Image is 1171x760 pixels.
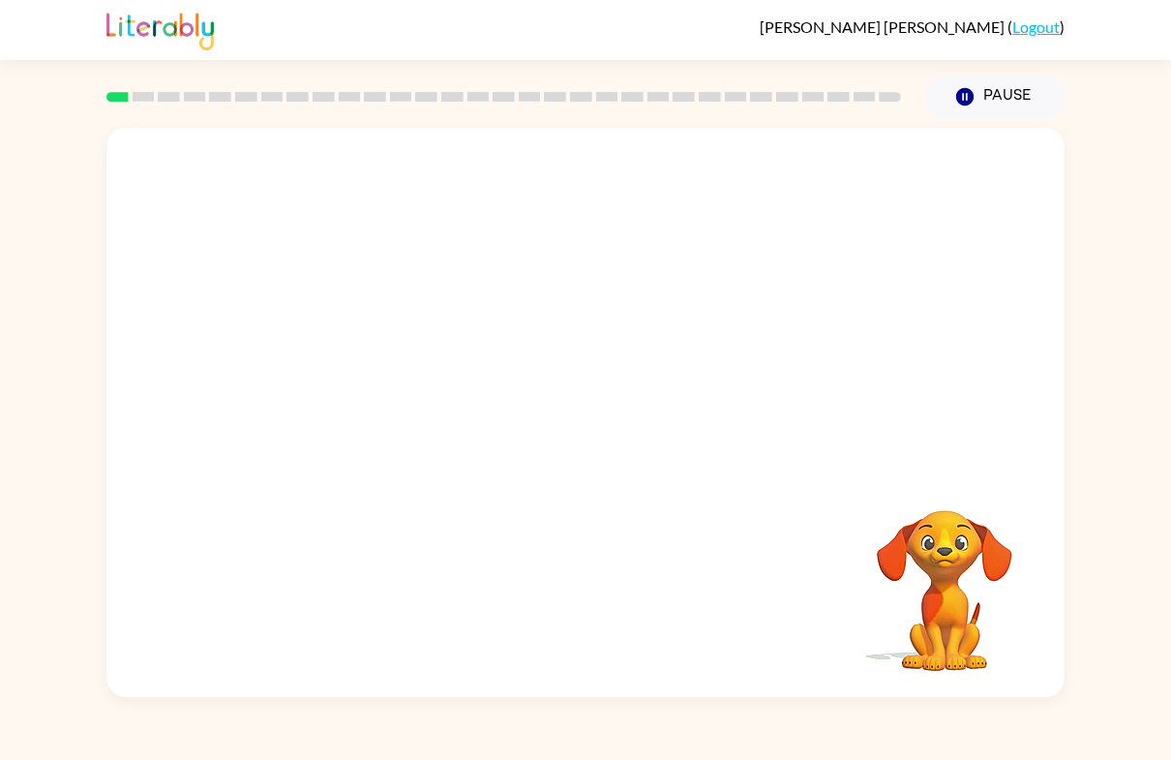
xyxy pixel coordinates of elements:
button: Pause [924,75,1065,119]
div: ( ) [760,17,1065,36]
img: Literably [106,8,214,50]
video: Your browser must support playing .mp4 files to use Literably. Please try using another browser. [848,480,1041,674]
span: [PERSON_NAME] [PERSON_NAME] [760,17,1007,36]
a: Logout [1012,17,1060,36]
